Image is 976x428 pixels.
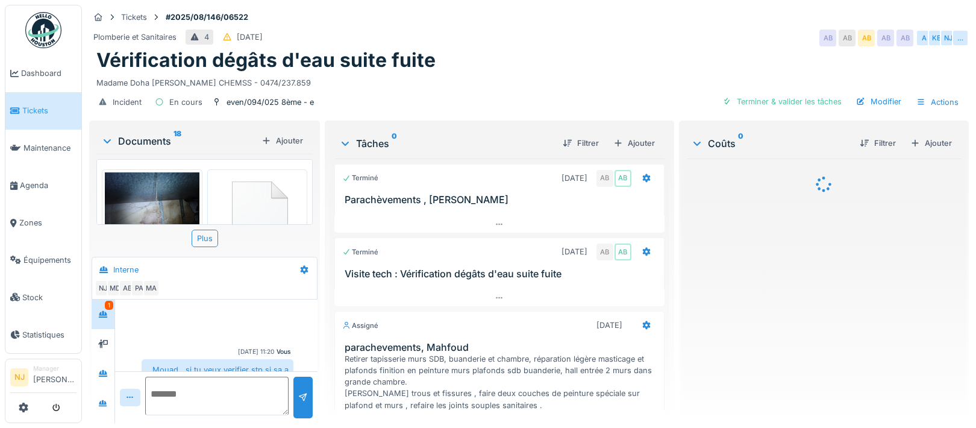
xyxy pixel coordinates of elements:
[121,11,147,23] div: Tickets
[93,31,177,43] div: Plomberie et Sanitaires
[22,292,77,303] span: Stock
[33,364,77,390] li: [PERSON_NAME]
[119,280,136,297] div: AB
[691,136,850,151] div: Coûts
[277,347,291,356] div: Vous
[855,135,901,151] div: Filtrer
[20,180,77,191] span: Agenda
[851,93,906,110] div: Modifier
[858,30,875,46] div: AB
[210,172,305,263] img: 84750757-fdcc6f00-afbb-11ea-908a-1074b026b06b.png
[5,167,81,204] a: Agenda
[5,316,81,353] a: Statistiques
[238,347,274,356] div: [DATE] 11:20
[95,280,111,297] div: NJ
[896,30,913,46] div: AB
[596,170,613,187] div: AB
[911,93,964,111] div: Actions
[143,280,160,297] div: MA
[615,170,631,187] div: AB
[392,136,397,151] sup: 0
[25,12,61,48] img: Badge_color-CXgf-gQk.svg
[342,247,378,257] div: Terminé
[113,264,139,275] div: Interne
[96,49,436,72] h1: Vérification dégâts d'eau suite fuite
[342,173,378,183] div: Terminé
[928,30,945,46] div: KE
[96,72,962,89] div: Madame Doha [PERSON_NAME] CHEMSS - 0474/237.859
[19,217,77,228] span: Zones
[718,93,846,110] div: Terminer & valider les tâches
[33,364,77,373] div: Manager
[952,30,969,46] div: …
[562,246,587,257] div: [DATE]
[596,244,613,260] div: AB
[10,364,77,393] a: NJ Manager[PERSON_NAME]
[169,96,202,108] div: En cours
[23,142,77,154] span: Maintenance
[227,96,314,108] div: even/094/025 8ème - e
[5,242,81,279] a: Équipements
[738,136,743,151] sup: 0
[131,280,148,297] div: PA
[5,55,81,92] a: Dashboard
[5,204,81,242] a: Zones
[345,342,658,353] h3: parachevements, Mahfoud
[10,368,28,386] li: NJ
[916,30,933,46] div: A
[105,172,199,244] img: 2zdref86b48f72woyfaoekphzre9
[174,134,181,148] sup: 18
[615,244,631,260] div: AB
[5,279,81,316] a: Stock
[22,329,77,341] span: Statistiques
[105,301,113,310] div: 1
[204,31,209,43] div: 4
[839,30,856,46] div: AB
[339,136,552,151] div: Tâches
[257,133,308,149] div: Ajouter
[101,134,257,148] div: Documents
[113,96,142,108] div: Incident
[608,135,660,151] div: Ajouter
[940,30,957,46] div: NJ
[5,92,81,130] a: Tickets
[342,321,378,331] div: Assigné
[22,105,77,116] span: Tickets
[345,268,658,280] h3: Visite tech : Vérification dégâts d'eau suite fuite
[562,172,587,184] div: [DATE]
[5,130,81,167] a: Maintenance
[819,30,836,46] div: AB
[161,11,253,23] strong: #2025/08/146/06522
[21,68,77,79] span: Dashboard
[237,31,263,43] div: [DATE]
[142,359,293,392] div: Mouad , si tu veux verifier stp si sa a bien etait communiqué ?
[558,135,604,151] div: Filtrer
[192,230,218,247] div: Plus
[906,135,957,151] div: Ajouter
[345,194,658,206] h3: Parachèvements , [PERSON_NAME]
[877,30,894,46] div: AB
[23,254,77,266] span: Équipements
[107,280,124,297] div: MD
[596,319,622,331] div: [DATE]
